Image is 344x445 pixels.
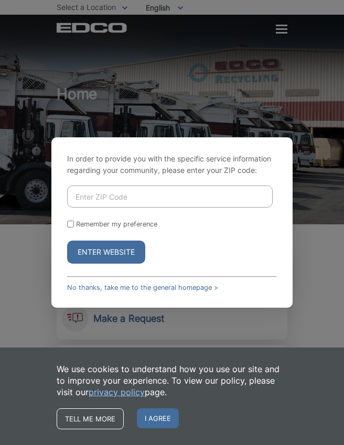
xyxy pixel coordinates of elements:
[67,186,272,208] input: Enter ZIP Code
[67,284,218,291] a: No thanks, take me to the general homepage >
[67,241,145,264] button: Enter Website
[137,408,179,428] span: I agree
[67,153,276,176] p: In order to provide you with the specific service information regarding your community, please en...
[76,220,157,228] label: Remember my preference
[57,408,124,429] a: Tell me more
[57,363,287,398] p: We use cookies to understand how you use our site and to improve your experience. To view our pol...
[89,386,145,398] a: privacy policy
